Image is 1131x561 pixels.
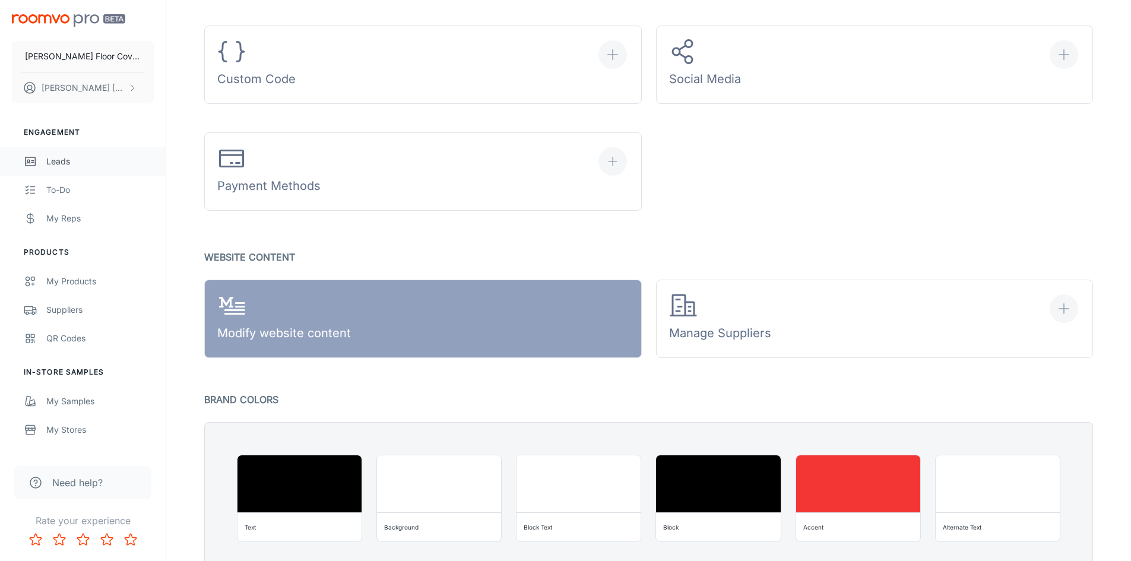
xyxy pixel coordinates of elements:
[217,291,351,347] div: Modify website content
[204,391,1093,408] p: Brand Colors
[71,528,95,552] button: Rate 3 star
[46,332,154,345] div: QR Codes
[384,521,419,533] div: Background
[47,528,71,552] button: Rate 2 star
[656,280,1094,358] button: Manage Suppliers
[9,514,156,528] p: Rate your experience
[204,26,642,104] button: Custom Code
[46,155,154,168] div: Leads
[46,212,154,225] div: My Reps
[46,183,154,196] div: To-do
[524,521,552,533] div: Block Text
[943,521,981,533] div: Alternate Text
[46,395,154,408] div: My Samples
[217,37,296,93] div: Custom Code
[204,280,642,358] a: Modify website content
[46,275,154,288] div: My Products
[12,72,154,103] button: [PERSON_NAME] [PERSON_NAME]
[119,528,142,552] button: Rate 5 star
[24,528,47,552] button: Rate 1 star
[12,14,125,27] img: Roomvo PRO Beta
[656,26,1094,104] button: Social Media
[42,81,125,94] p: [PERSON_NAME] [PERSON_NAME]
[95,528,119,552] button: Rate 4 star
[52,476,103,490] span: Need help?
[669,291,771,347] div: Manage Suppliers
[46,303,154,316] div: Suppliers
[669,37,741,93] div: Social Media
[204,132,642,211] button: Payment Methods
[46,423,154,436] div: My Stores
[803,521,823,533] div: Accent
[217,144,321,199] div: Payment Methods
[663,521,679,533] div: Block
[12,41,154,72] button: [PERSON_NAME] Floor Coverings PA
[25,50,141,63] p: [PERSON_NAME] Floor Coverings PA
[204,249,1093,265] p: Website Content
[245,521,256,533] div: Text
